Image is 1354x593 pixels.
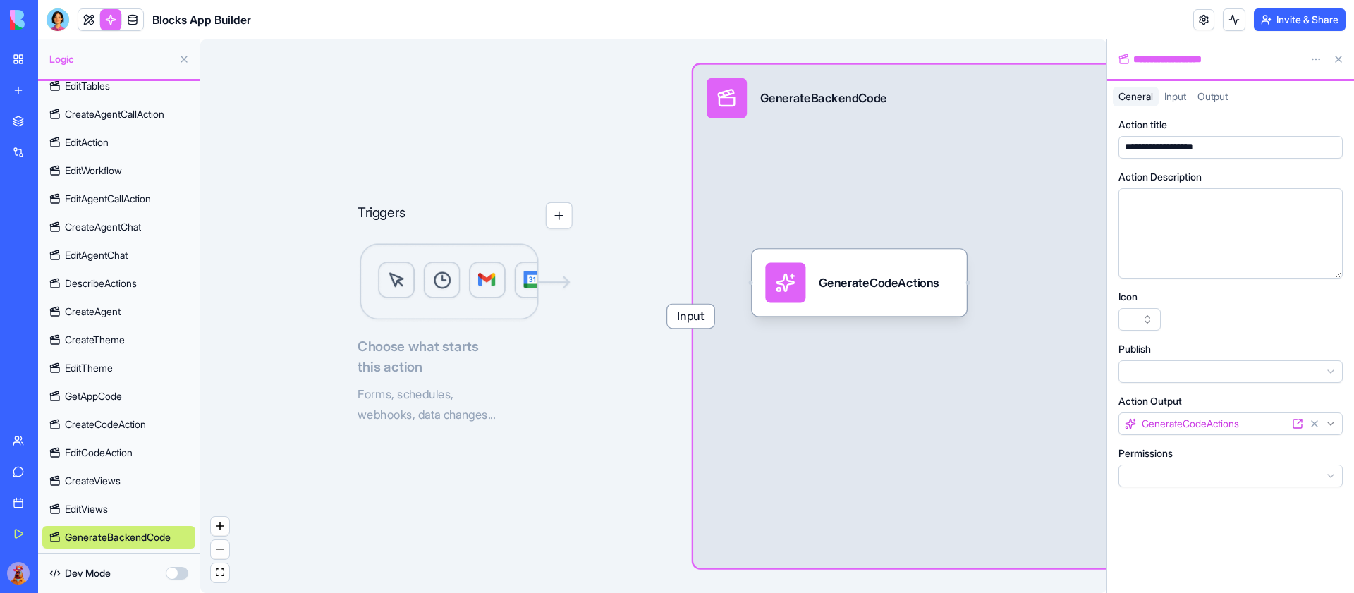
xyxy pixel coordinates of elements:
span: CreateAgent [65,305,121,319]
span: General [1118,90,1153,102]
span: CreateAgentCallAction [65,107,164,121]
label: Action title [1118,118,1167,132]
span: CreateCodeAction [65,417,146,432]
button: Invite & Share [1254,8,1346,31]
span: Input [667,305,714,328]
span: EditViews [65,502,108,516]
span: DescribeActions [65,276,137,291]
span: EditTables [65,79,110,93]
a: EditAgentCallAction [42,188,195,210]
a: GetAppCode [42,385,195,408]
span: GenerateBackendCode [65,530,171,544]
label: Action Output [1118,394,1182,408]
a: DescribeActions [42,272,195,295]
a: CreateCodeAction [42,413,195,436]
span: Input [1164,90,1186,102]
span: CreateTheme [65,333,125,347]
button: zoom in [211,517,229,536]
a: CreateAgentChat [42,216,195,238]
span: EditAction [65,135,109,149]
a: EditTheme [42,357,195,379]
img: Logic [358,243,572,323]
button: fit view [211,563,229,582]
div: TriggersLogicChoose what startsthis actionForms, schedules,webhooks, data changes... [358,149,572,424]
a: EditWorkflow [42,159,195,182]
span: CreateViews [65,474,121,488]
div: GenerateBackendCode [760,90,887,106]
img: logo [10,10,97,30]
span: Blocks App Builder [152,11,251,28]
span: Forms, schedules, webhooks, data changes... [358,387,495,422]
div: GenerateCodeActions [752,249,1020,316]
span: Choose what starts this action [358,336,572,377]
a: EditViews [42,498,195,520]
span: Dev Mode [65,566,111,580]
p: Triggers [358,202,405,229]
div: GenerateCodeActions [819,274,939,291]
a: CreateViews [42,470,195,492]
span: CreateAgentChat [65,220,141,234]
a: CreateAgentCallAction [42,103,195,126]
button: zoom out [211,540,229,559]
div: InputGenerateBackendCode [693,65,1197,568]
a: CreateAgent [42,300,195,323]
a: EditTables [42,75,195,97]
a: CreateTheme [42,329,195,351]
label: Publish [1118,342,1151,356]
a: GenerateBackendCode [42,526,195,549]
label: Action Description [1118,170,1202,184]
label: Icon [1118,290,1138,304]
a: EditCodeAction [42,441,195,464]
img: Kuku_Large_sla5px.png [7,562,30,585]
span: EditAgentCallAction [65,192,151,206]
a: EditAction [42,131,195,154]
span: EditCodeAction [65,446,133,460]
span: EditWorkflow [65,164,122,178]
a: EditAgentChat [42,244,195,267]
span: EditAgentChat [65,248,128,262]
span: Output [1197,90,1228,102]
label: Permissions [1118,446,1173,460]
span: EditTheme [65,361,113,375]
span: GetAppCode [65,389,122,403]
span: Logic [49,52,173,66]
